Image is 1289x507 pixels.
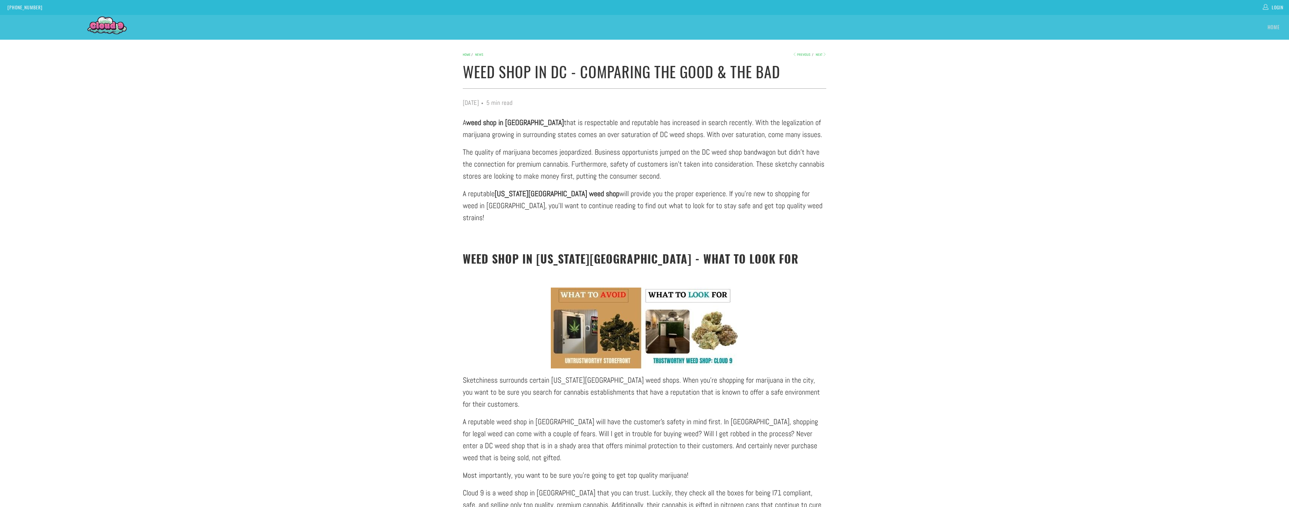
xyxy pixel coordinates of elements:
[471,52,474,57] span: /
[463,146,826,182] p: The quality of marijuana becomes jeopardized. Business opportunists jumped on the DC weed shop ba...
[793,52,810,57] a: Previous
[486,97,513,109] span: 5 min read
[463,469,826,481] p: Most importantly, you want to be sure you're going to get top quality marijuana!
[1268,19,1280,36] a: Home
[463,250,799,267] strong: Weed Shop in [US_STATE][GEOGRAPHIC_DATA] - What to Look For
[463,374,826,410] p: Sketchiness surrounds certain [US_STATE][GEOGRAPHIC_DATA] weed shops. When you're shopping for ma...
[87,15,127,37] img: Cloud 9
[463,116,826,140] p: A that is respectable and reputable has increased in search recently. With the legalization of ma...
[463,188,826,224] p: A reputable will provide you the proper experience. If you're new to shopping for weed in [GEOGRA...
[463,416,826,464] p: A reputable weed shop in [GEOGRAPHIC_DATA] will have the customer's safety in mind first. In [GEO...
[463,52,471,57] a: Home
[463,59,826,83] h1: Weed Shop in DC - Comparing the Good & the Bad
[495,189,619,198] strong: [US_STATE][GEOGRAPHIC_DATA] weed shop
[816,52,826,57] a: Next
[551,288,738,368] img: weed shop in dc
[463,97,479,109] span: [DATE]
[466,118,564,127] strong: weed shop in [GEOGRAPHIC_DATA]
[475,52,483,57] a: News
[812,52,815,57] span: /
